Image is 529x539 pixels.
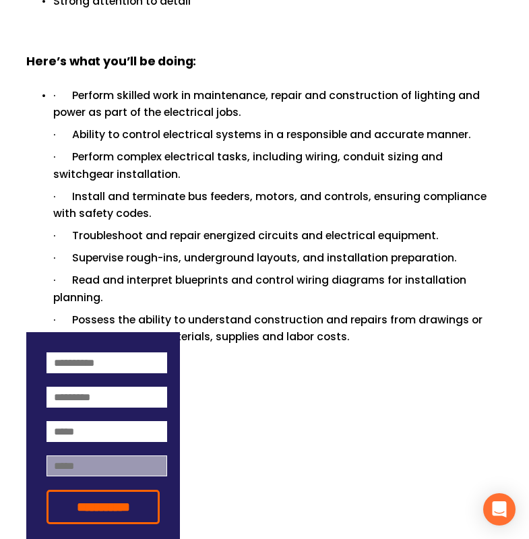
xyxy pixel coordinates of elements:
[53,272,503,305] p: · Read and interpret blueprints and control wiring diagrams for installation planning.
[53,87,503,121] p: · Perform skilled work in maintenance, repair and construction of lighting and power as part of t...
[26,52,196,73] strong: Here’s what you’ll be doing:
[53,227,503,244] p: · Troubleshoot and repair energized circuits and electrical equipment.
[53,311,503,345] p: · Possess the ability to understand construction and repairs from drawings or sketches, estimate ...
[53,148,503,182] p: · Perform complex electrical tasks, including wiring, conduit sizing and switchgear installation.
[483,493,516,526] div: Open Intercom Messenger
[53,249,503,266] p: · Supervise rough-ins, underground layouts, and installation preparation.
[53,188,503,222] p: · Install and terminate bus feeders, motors, and controls, ensuring compliance with safety codes.
[53,126,503,143] p: · Ability to control electrical systems in a responsible and accurate manner.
